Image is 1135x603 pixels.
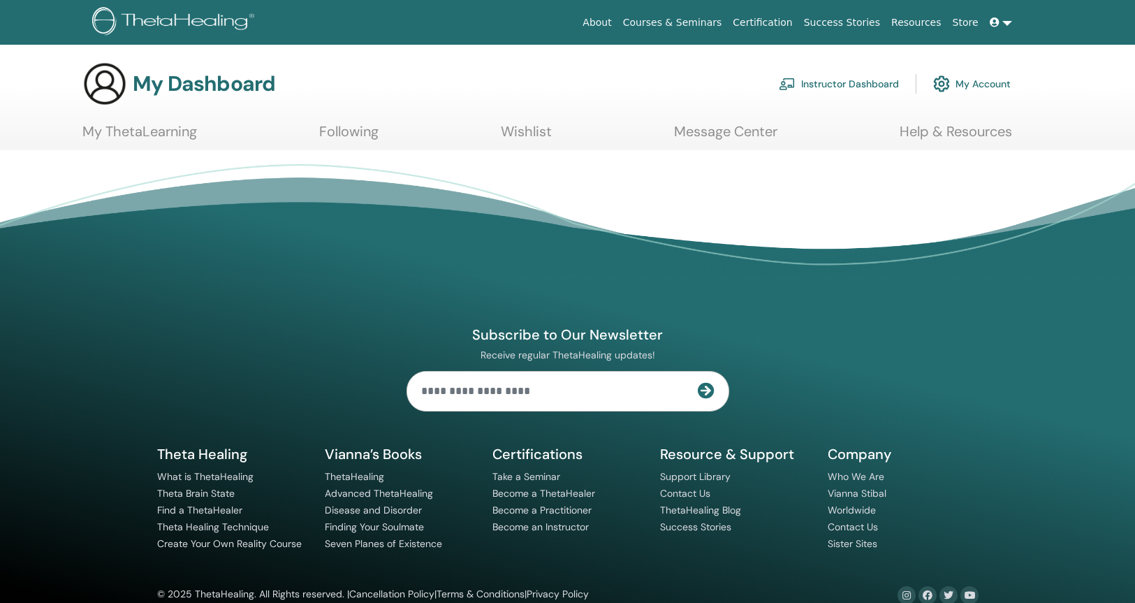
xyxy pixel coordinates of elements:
img: generic-user-icon.jpg [82,61,127,106]
a: Become an Instructor [492,521,589,533]
a: Privacy Policy [527,588,589,600]
a: Wishlist [501,123,552,150]
a: Theta Healing Technique [157,521,269,533]
a: Support Library [660,470,731,483]
img: chalkboard-teacher.svg [779,78,796,90]
img: cog.svg [933,72,950,96]
a: Success Stories [798,10,886,36]
a: Contact Us [828,521,878,533]
a: Become a ThetaHealer [492,487,595,500]
a: What is ThetaHealing [157,470,254,483]
a: Who We Are [828,470,884,483]
h5: Resource & Support [660,445,811,463]
a: Certification [727,10,798,36]
a: About [577,10,617,36]
a: Vianna Stibal [828,487,886,500]
a: Contact Us [660,487,710,500]
h5: Vianna’s Books [325,445,476,463]
a: Seven Planes of Existence [325,537,442,550]
a: Finding Your Soulmate [325,521,424,533]
div: © 2025 ThetaHealing. All Rights reserved. | | | [157,586,589,603]
a: Resources [886,10,947,36]
a: Find a ThetaHealer [157,504,242,516]
a: Disease and Disorder [325,504,422,516]
h3: My Dashboard [133,71,275,96]
h5: Certifications [492,445,643,463]
a: Sister Sites [828,537,877,550]
a: ThetaHealing Blog [660,504,741,516]
a: Help & Resources [900,123,1012,150]
h4: Subscribe to Our Newsletter [407,326,729,344]
a: Advanced ThetaHealing [325,487,433,500]
a: Courses & Seminars [617,10,728,36]
a: Theta Brain State [157,487,235,500]
a: Cancellation Policy [349,588,434,600]
a: Following [319,123,379,150]
a: ThetaHealing [325,470,384,483]
a: My ThetaLearning [82,123,197,150]
a: Instructor Dashboard [779,68,899,99]
a: Create Your Own Reality Course [157,537,302,550]
a: Store [947,10,984,36]
a: Terms & Conditions [437,588,525,600]
h5: Company [828,445,979,463]
h5: Theta Healing [157,445,308,463]
a: Message Center [674,123,777,150]
a: My Account [933,68,1011,99]
a: Become a Practitioner [492,504,592,516]
img: logo.png [92,7,259,38]
p: Receive regular ThetaHealing updates! [407,349,729,361]
a: Take a Seminar [492,470,560,483]
a: Worldwide [828,504,876,516]
a: Success Stories [660,521,731,533]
